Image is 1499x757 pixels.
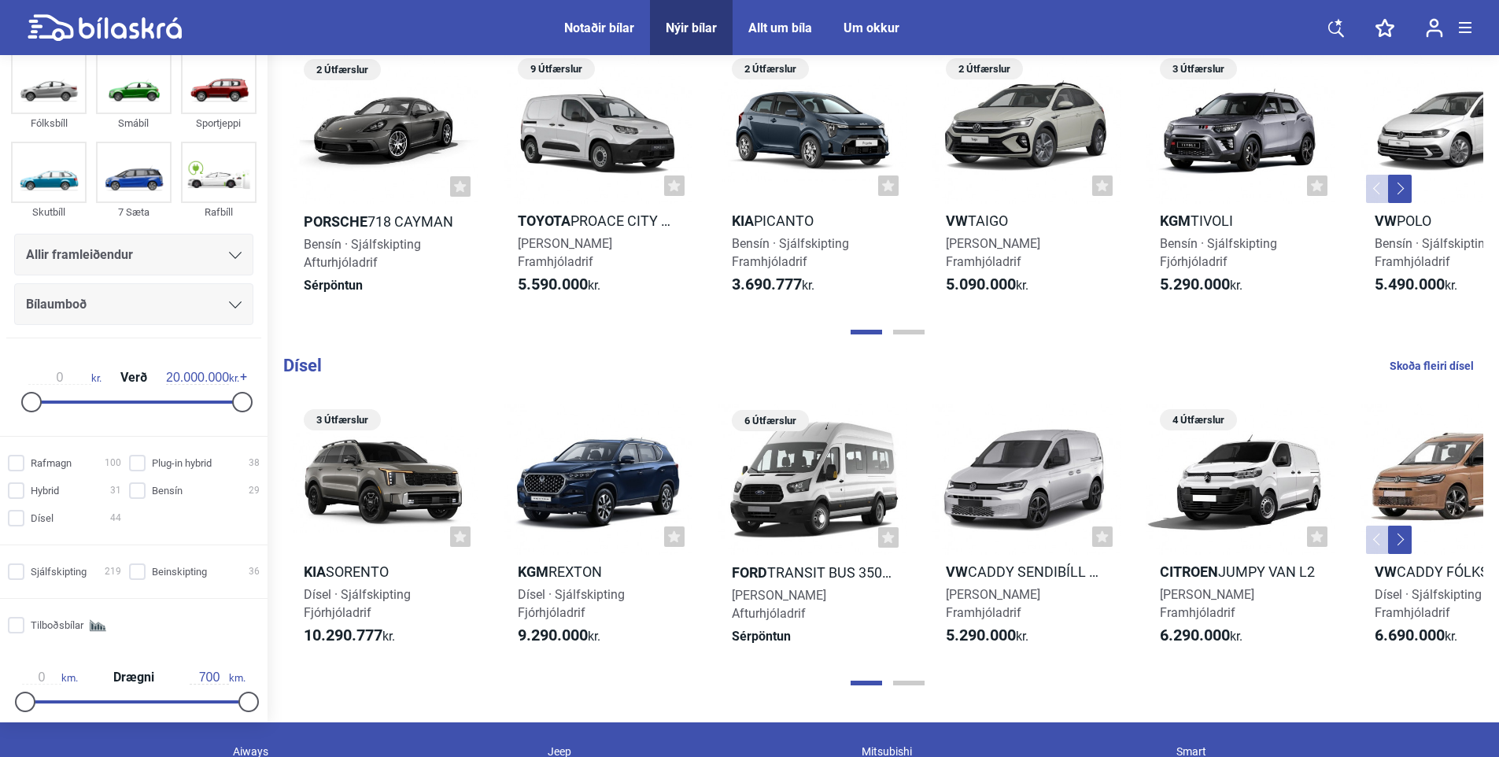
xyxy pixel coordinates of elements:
[740,58,801,79] span: 2 Útfærslur
[290,276,478,294] div: Sérpöntun
[249,482,260,499] span: 29
[283,356,322,375] b: Dísel
[1160,275,1230,294] b: 5.290.000
[946,275,1016,294] b: 5.090.000
[518,626,600,645] span: kr.
[946,275,1028,294] span: kr.
[304,237,421,270] span: Bensín · Sjálfskipting Afturhjóladrif
[304,626,395,645] span: kr.
[718,53,906,308] a: 2 ÚtfærslurKiaPicantoBensín · SjálfskiptingFramhjóladrif3.690.777kr.
[732,236,849,269] span: Bensín · Sjálfskipting Framhjóladrif
[11,203,87,221] div: Skutbíll
[11,114,87,132] div: Fólksbíll
[190,670,246,685] span: km.
[304,213,367,230] b: Porsche
[116,371,151,384] span: Verð
[290,53,478,308] a: 2 ÚtfærslurPorsche718 CaymanBensín · SjálfskiptingAfturhjóladrifSérpöntun
[1375,626,1445,644] b: 6.690.000
[518,563,548,580] b: KGM
[666,20,717,35] a: Nýir bílar
[28,371,102,385] span: kr.
[152,482,183,499] span: Bensín
[31,563,87,580] span: Sjálfskipting
[1160,587,1254,620] span: [PERSON_NAME] Framhjóladrif
[748,20,812,35] div: Allt um bíla
[504,563,692,581] h2: Rexton
[518,212,570,229] b: Toyota
[181,203,257,221] div: Rafbíll
[851,681,882,685] button: Page 1
[1160,212,1191,229] b: KGM
[1146,404,1335,659] a: 4 ÚtfærslurCitroenJumpy Van L2[PERSON_NAME]Framhjóladrif6.290.000kr.
[1160,626,1230,644] b: 6.290.000
[946,626,1028,645] span: kr.
[1388,526,1412,554] button: Next
[110,510,121,526] span: 44
[732,275,802,294] b: 3.690.777
[564,20,634,35] a: Notaðir bílar
[732,564,767,581] b: Ford
[504,404,692,659] a: KGMRextonDísel · SjálfskiptingFjórhjóladrif9.290.000kr.
[732,275,814,294] span: kr.
[732,212,754,229] b: Kia
[718,627,906,645] div: Sérpöntun
[504,212,692,230] h2: Proace City Stuttur
[1390,356,1474,376] a: Skoða fleiri dísel
[1375,236,1492,269] span: Bensín · Sjálfskipting Framhjóladrif
[518,587,625,620] span: Dísel · Sjálfskipting Fjórhjóladrif
[181,114,257,132] div: Sportjeppi
[26,294,87,316] span: Bílaumboð
[1168,409,1229,430] span: 4 Útfærslur
[249,563,260,580] span: 36
[1160,275,1242,294] span: kr.
[1160,236,1277,269] span: Bensín · Sjálfskipting Fjórhjóladrif
[1168,58,1229,79] span: 3 Útfærslur
[105,563,121,580] span: 219
[1366,175,1390,203] button: Previous
[290,404,478,659] a: 3 ÚtfærslurKiaSorentoDísel · SjálfskiptingFjórhjóladrif10.290.777kr.
[1146,53,1335,308] a: 3 ÚtfærslurKGMTivoliBensín · SjálfskiptingFjórhjóladrif5.290.000kr.
[96,114,172,132] div: Smábíl
[932,53,1121,308] a: 2 ÚtfærslurVWTaigo[PERSON_NAME]Framhjóladrif5.090.000kr.
[304,626,382,644] b: 10.290.777
[290,563,478,581] h2: Sorento
[109,671,158,684] span: Drægni
[518,236,612,269] span: [PERSON_NAME] Framhjóladrif
[932,404,1121,659] a: VWCaddy sendibíll Cargo[PERSON_NAME]Framhjóladrif5.290.000kr.
[152,455,212,471] span: Plug-in hybrid
[1375,212,1397,229] b: VW
[718,212,906,230] h2: Picanto
[844,20,899,35] a: Um okkur
[105,455,121,471] span: 100
[31,482,59,499] span: Hybrid
[932,212,1121,230] h2: Taigo
[518,626,588,644] b: 9.290.000
[946,587,1040,620] span: [PERSON_NAME] Framhjóladrif
[249,455,260,471] span: 38
[290,212,478,231] h2: 718 Cayman
[946,563,968,580] b: VW
[31,455,72,471] span: Rafmagn
[96,203,172,221] div: 7 Sæta
[946,236,1040,269] span: [PERSON_NAME] Framhjóladrif
[893,330,925,334] button: Page 2
[1375,275,1445,294] b: 5.490.000
[1375,275,1457,294] span: kr.
[1375,626,1457,645] span: kr.
[166,371,239,385] span: kr.
[1388,175,1412,203] button: Next
[1160,626,1242,645] span: kr.
[732,588,826,621] span: [PERSON_NAME] Afturhjóladrif
[932,563,1121,581] h2: Caddy sendibíll Cargo
[526,58,587,79] span: 9 Útfærslur
[718,404,906,659] a: 6 ÚtfærslurFordTransit Bus 350 L2H2[PERSON_NAME]AfturhjóladrifSérpöntun
[1375,587,1482,620] span: Dísel · Sjálfskipting Framhjóladrif
[946,626,1016,644] b: 5.290.000
[518,275,600,294] span: kr.
[946,212,968,229] b: VW
[312,409,373,430] span: 3 Útfærslur
[893,681,925,685] button: Page 2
